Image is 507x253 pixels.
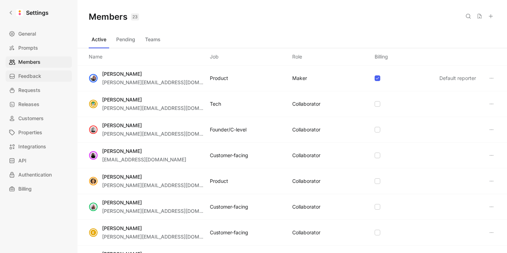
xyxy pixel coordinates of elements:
[102,122,142,128] span: [PERSON_NAME]
[439,75,476,81] span: Default reporter
[102,79,226,85] span: [PERSON_NAME][EMAIL_ADDRESS][DOMAIN_NAME]
[90,100,97,107] img: avatar
[18,58,40,66] span: Members
[18,156,26,165] span: API
[6,99,72,110] a: Releases
[102,234,226,240] span: [PERSON_NAME][EMAIL_ADDRESS][DOMAIN_NAME]
[210,53,219,61] div: Job
[210,125,246,134] div: Founder/C-level
[102,97,142,103] span: [PERSON_NAME]
[292,228,320,237] div: COLLABORATOR
[90,75,97,82] img: avatar
[375,53,388,61] div: Billing
[210,151,248,160] div: Customer-facing
[102,199,142,205] span: [PERSON_NAME]
[90,126,97,133] img: avatar
[113,34,138,45] button: Pending
[102,105,226,111] span: [PERSON_NAME][EMAIL_ADDRESS][DOMAIN_NAME]
[6,6,51,20] a: Settings
[210,74,228,82] div: Product
[292,100,320,108] div: COLLABORATOR
[210,100,221,108] div: Tech
[90,152,97,159] img: avatar
[6,141,72,152] a: Integrations
[292,74,307,82] div: MAKER
[292,53,302,61] div: Role
[292,125,320,134] div: COLLABORATOR
[102,131,226,137] span: [PERSON_NAME][EMAIL_ADDRESS][DOMAIN_NAME]
[6,70,72,82] a: Feedback
[6,85,72,96] a: Requests
[18,100,39,109] span: Releases
[102,174,142,180] span: [PERSON_NAME]
[18,30,36,38] span: General
[102,156,186,162] span: [EMAIL_ADDRESS][DOMAIN_NAME]
[131,13,139,20] div: 23
[18,72,41,80] span: Feedback
[6,169,72,180] a: Authentication
[6,183,72,195] a: Billing
[210,177,228,185] div: Product
[102,182,226,188] span: [PERSON_NAME][EMAIL_ADDRESS][DOMAIN_NAME]
[90,178,97,185] img: avatar
[18,86,40,94] span: Requests
[26,8,49,17] h1: Settings
[6,155,72,166] a: API
[18,128,42,137] span: Properties
[6,28,72,39] a: General
[6,113,72,124] a: Customers
[90,203,97,210] img: avatar
[90,229,97,236] div: E
[18,142,46,151] span: Integrations
[6,42,72,54] a: Prompts
[102,208,226,214] span: [PERSON_NAME][EMAIL_ADDRESS][DOMAIN_NAME]
[18,171,52,179] span: Authentication
[142,34,163,45] button: Teams
[102,71,142,77] span: [PERSON_NAME]
[18,185,32,193] span: Billing
[210,203,248,211] div: Customer-facing
[292,203,320,211] div: COLLABORATOR
[102,148,142,154] span: [PERSON_NAME]
[6,127,72,138] a: Properties
[210,228,248,237] div: Customer-facing
[18,44,38,52] span: Prompts
[6,56,72,68] a: Members
[292,151,320,160] div: COLLABORATOR
[292,177,320,185] div: COLLABORATOR
[89,53,102,61] div: Name
[89,11,139,23] h1: Members
[102,225,142,231] span: [PERSON_NAME]
[89,34,109,45] button: Active
[18,114,44,123] span: Customers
